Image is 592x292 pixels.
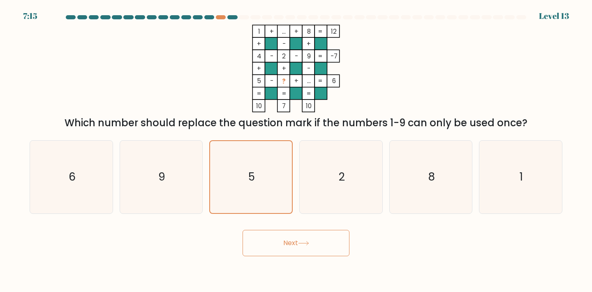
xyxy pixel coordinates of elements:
[270,52,273,60] tspan: -
[248,169,255,184] text: 5
[158,169,165,184] text: 9
[282,39,286,48] tspan: -
[270,76,273,85] tspan: -
[243,230,349,256] button: Next
[257,64,261,73] tspan: +
[539,10,569,22] div: Level 13
[23,10,37,22] div: 7:15
[282,89,287,98] tspan: =
[318,27,323,36] tspan: =
[306,89,311,98] tspan: =
[257,76,261,85] tspan: 5
[270,27,274,36] tspan: +
[295,52,298,60] tspan: -
[294,76,298,85] tspan: +
[318,52,323,60] tspan: =
[306,102,312,110] tspan: 10
[332,76,336,85] tspan: 6
[69,169,76,184] text: 6
[307,27,311,36] tspan: 8
[294,27,298,36] tspan: +
[331,27,337,36] tspan: 12
[35,116,557,130] div: Which number should replace the question mark if the numbers 1-9 can only be used once?
[307,64,310,73] tspan: -
[307,39,311,48] tspan: +
[256,102,262,110] tspan: 10
[282,27,286,36] tspan: ...
[307,76,311,85] tspan: ...
[257,39,261,48] tspan: +
[428,169,435,184] text: 8
[282,102,286,110] tspan: 7
[257,89,261,98] tspan: =
[257,52,261,60] tspan: 4
[520,169,523,184] text: 1
[282,77,286,86] tspan: ?
[282,52,286,60] tspan: 2
[307,52,311,60] tspan: 9
[258,27,260,36] tspan: 1
[318,76,323,85] tspan: =
[282,64,286,73] tspan: +
[331,52,338,60] tspan: -7
[339,169,345,184] text: 2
